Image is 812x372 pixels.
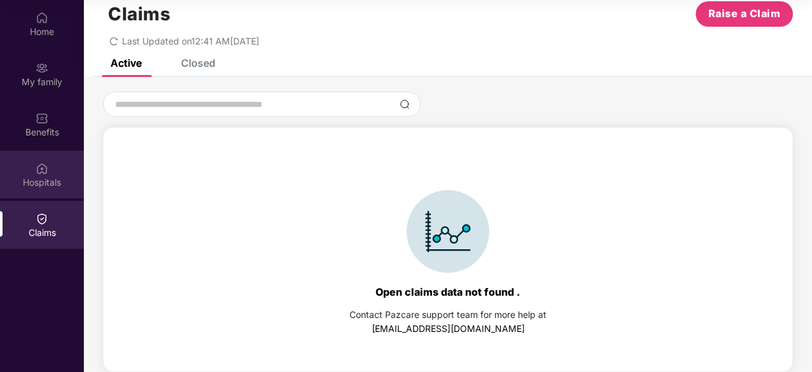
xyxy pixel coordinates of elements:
[122,36,259,46] span: Last Updated on 12:41 AM[DATE]
[36,11,48,24] img: svg+xml;base64,PHN2ZyBpZD0iSG9tZSIgeG1sbnM9Imh0dHA6Ly93d3cudzMub3JnLzIwMDAvc3ZnIiB3aWR0aD0iMjAiIG...
[407,190,489,273] img: svg+xml;base64,PHN2ZyBpZD0iSWNvbl9DbGFpbSIgZGF0YS1uYW1lPSJJY29uIENsYWltIiB4bWxucz0iaHR0cDovL3d3dy...
[109,36,118,46] span: redo
[36,212,48,225] img: svg+xml;base64,PHN2ZyBpZD0iQ2xhaW0iIHhtbG5zPSJodHRwOi8vd3d3LnczLm9yZy8yMDAwL3N2ZyIgd2lkdGg9IjIwIi...
[36,112,48,125] img: svg+xml;base64,PHN2ZyBpZD0iQmVuZWZpdHMiIHhtbG5zPSJodHRwOi8vd3d3LnczLm9yZy8yMDAwL3N2ZyIgd2lkdGg9Ij...
[108,3,170,25] h1: Claims
[181,57,215,69] div: Closed
[400,99,410,109] img: svg+xml;base64,PHN2ZyBpZD0iU2VhcmNoLTMyeDMyIiB4bWxucz0iaHR0cDovL3d3dy53My5vcmcvMjAwMC9zdmciIHdpZH...
[696,1,793,27] button: Raise a Claim
[372,323,525,334] a: [EMAIL_ADDRESS][DOMAIN_NAME]
[349,308,546,322] div: Contact Pazcare support team for more help at
[111,57,142,69] div: Active
[36,62,48,74] img: svg+xml;base64,PHN2ZyB3aWR0aD0iMjAiIGhlaWdodD0iMjAiIHZpZXdCb3g9IjAgMCAyMCAyMCIgZmlsbD0ibm9uZSIgeG...
[376,286,520,298] div: Open claims data not found .
[36,162,48,175] img: svg+xml;base64,PHN2ZyBpZD0iSG9zcGl0YWxzIiB4bWxucz0iaHR0cDovL3d3dy53My5vcmcvMjAwMC9zdmciIHdpZHRoPS...
[708,6,781,22] span: Raise a Claim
